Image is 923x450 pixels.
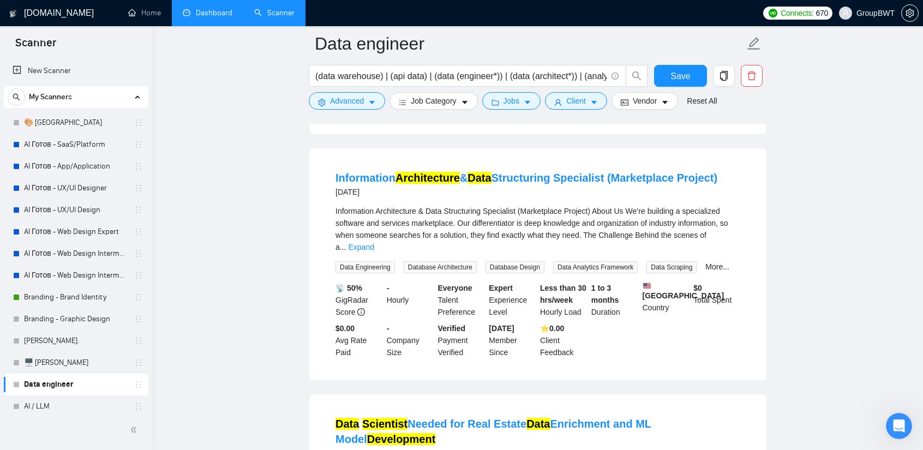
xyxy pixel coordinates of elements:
[24,308,128,330] a: Branding - Graphic Design
[387,284,389,292] b: -
[554,98,562,106] span: user
[8,93,25,101] span: search
[640,282,692,318] div: Country
[134,162,143,171] span: holder
[487,322,538,358] div: Member Since
[134,293,143,302] span: holder
[362,418,407,430] mark: Scientist
[183,8,232,17] a: dashboardDashboard
[7,35,65,58] span: Scanner
[368,98,376,106] span: caret-down
[504,95,520,107] span: Jobs
[134,271,143,280] span: holder
[886,413,912,439] iframe: Intercom live chat
[24,199,128,221] a: AI Готов - UX/UI Design
[340,243,346,251] span: ...
[357,308,365,316] span: info-circle
[612,73,619,80] span: info-circle
[670,69,690,83] span: Save
[134,184,143,193] span: holder
[13,60,140,82] a: New Scanner
[643,282,724,300] b: [GEOGRAPHIC_DATA]
[643,282,651,290] img: 🇺🇸
[741,65,763,87] button: delete
[24,265,128,286] a: AI Готов - Web Design Intermediate минус Development
[621,98,628,106] span: idcard
[385,282,436,318] div: Hourly
[134,140,143,149] span: holder
[335,172,717,184] a: InformationArchitecture&DataStructuring Specialist (Marketplace Project)
[626,71,647,81] span: search
[24,177,128,199] a: AI Готов - UX/UI Designer
[714,71,734,81] span: copy
[705,262,729,271] a: More...
[411,95,456,107] span: Job Category
[691,282,742,318] div: Total Spent
[254,8,295,17] a: searchScanner
[24,112,128,134] a: 🎨 [GEOGRAPHIC_DATA]
[492,98,499,106] span: folder
[335,205,740,253] div: Information Architecture & Data Structuring Specialist (Marketplace Project) About Us We’re build...
[468,172,491,184] mark: Data
[538,282,589,318] div: Hourly Load
[348,243,374,251] a: Expand
[540,324,564,333] b: ⭐️ 0.00
[661,98,669,106] span: caret-down
[24,221,128,243] a: AI Готов - Web Design Expert
[538,322,589,358] div: Client Feedback
[24,395,128,417] a: AI / LLM
[9,5,17,22] img: logo
[545,92,607,110] button: userClientcaret-down
[842,9,849,17] span: user
[333,322,385,358] div: Avg Rate Paid
[487,282,538,318] div: Experience Level
[367,433,436,445] mark: Development
[134,358,143,367] span: holder
[591,284,619,304] b: 1 to 3 months
[24,330,128,352] a: [PERSON_NAME].
[646,261,697,273] span: Data Scraping
[687,95,717,107] a: Reset All
[901,9,919,17] a: setting
[24,286,128,308] a: Branding - Brand Identity
[335,418,651,445] a: Data ScientistNeeded for Real EstateDataEnrichment and ML ModelDevelopment
[24,155,128,177] a: AI Готов - App/Application
[404,261,477,273] span: Database Architecture
[24,374,128,395] a: Data engineer
[902,9,918,17] span: setting
[461,98,469,106] span: caret-down
[526,418,550,430] mark: Data
[399,98,406,106] span: bars
[335,185,717,199] div: [DATE]
[318,98,326,106] span: setting
[436,282,487,318] div: Talent Preference
[315,30,745,57] input: Scanner name...
[134,227,143,236] span: holder
[335,284,362,292] b: 📡 50%
[24,352,128,374] a: 🖥️ [PERSON_NAME]
[489,284,513,292] b: Expert
[626,65,648,87] button: search
[134,249,143,258] span: holder
[24,134,128,155] a: AI Готов - SaaS/Platform
[693,284,702,292] b: $ 0
[134,118,143,127] span: holder
[524,98,531,106] span: caret-down
[713,65,735,87] button: copy
[309,92,385,110] button: settingAdvancedcaret-down
[8,88,25,106] button: search
[741,71,762,81] span: delete
[654,65,707,87] button: Save
[29,86,72,108] span: My Scanners
[769,9,777,17] img: upwork-logo.png
[330,95,364,107] span: Advanced
[335,261,395,273] span: Data Engineering
[633,95,657,107] span: Vendor
[553,261,638,273] span: Data Analytics Framework
[134,206,143,214] span: holder
[128,8,161,17] a: homeHome
[134,337,143,345] span: holder
[134,380,143,389] span: holder
[438,284,472,292] b: Everyone
[335,418,359,430] mark: Data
